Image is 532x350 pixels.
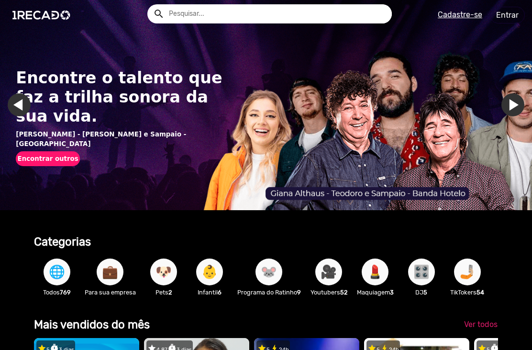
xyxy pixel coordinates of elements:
[16,130,229,149] p: [PERSON_NAME] - [PERSON_NAME] e Sampaio - [GEOGRAPHIC_DATA]
[150,5,166,22] button: Example home icon
[191,288,228,297] p: Infantil
[459,259,476,285] span: 🤳🏼
[16,68,229,126] h1: Encontre o talento que faz a trilha sonora da sua vida.
[297,289,301,296] b: 9
[155,259,172,285] span: 🐶
[261,259,277,285] span: 🐭
[501,93,524,116] a: Ir para o próximo slide
[423,289,427,296] b: 5
[321,259,337,285] span: 🎥
[255,259,282,285] button: 🐭
[34,235,91,248] b: Categorias
[34,318,150,331] b: Mais vendidos do mês
[102,259,118,285] span: 💼
[218,289,222,296] b: 6
[196,259,223,285] button: 👶
[49,259,65,285] span: 🌐
[16,151,79,166] button: Encontrar outros
[340,289,347,296] b: 52
[237,288,301,297] p: Programa do Ratinho
[168,289,172,296] b: 2
[153,8,165,20] mat-icon: Example home icon
[150,259,177,285] button: 🐶
[60,289,71,296] b: 769
[162,4,392,23] input: Pesquisar...
[490,7,525,23] a: Entrar
[315,259,342,285] button: 🎥
[454,259,481,285] button: 🤳🏼
[449,288,486,297] p: TikTokers
[85,288,136,297] p: Para sua empresa
[464,320,498,329] span: Ver todos
[438,10,482,19] u: Cadastre-se
[44,259,70,285] button: 🌐
[8,93,31,116] a: Ir para o último slide
[390,289,394,296] b: 3
[403,288,440,297] p: DJ
[39,288,75,297] p: Todos
[367,259,383,285] span: 💄
[413,259,430,285] span: 🎛️
[201,259,218,285] span: 👶
[310,288,347,297] p: Youtubers
[477,289,484,296] b: 54
[357,288,394,297] p: Maquiagem
[145,288,182,297] p: Pets
[495,288,532,297] p: Bandas
[408,259,435,285] button: 🎛️
[97,259,123,285] button: 💼
[362,259,388,285] button: 💄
